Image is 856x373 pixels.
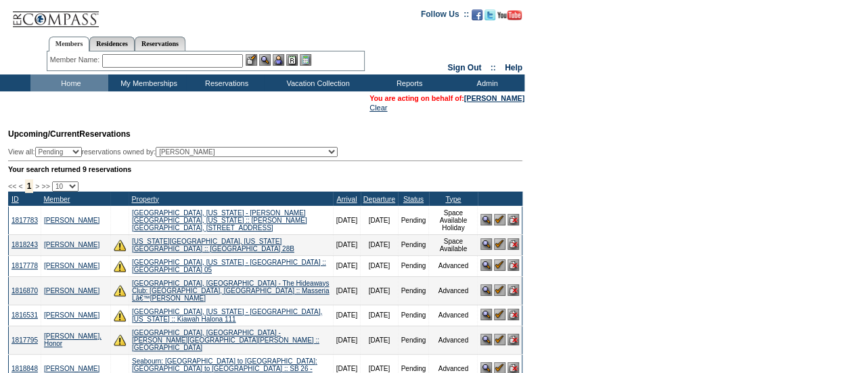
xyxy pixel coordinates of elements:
[8,182,16,190] span: <<
[44,311,99,319] a: [PERSON_NAME]
[132,259,326,273] a: [GEOGRAPHIC_DATA], [US_STATE] - [GEOGRAPHIC_DATA] :: [GEOGRAPHIC_DATA] 05
[494,238,505,250] img: Confirm Reservation
[114,334,126,346] img: There are insufficient days and/or tokens to cover this reservation
[25,179,34,193] span: 1
[41,182,49,190] span: >>
[480,214,492,225] img: View Reservation
[12,217,38,224] a: 1817783
[132,209,307,232] a: [GEOGRAPHIC_DATA], [US_STATE] - [PERSON_NAME][GEOGRAPHIC_DATA], [US_STATE] :: [PERSON_NAME][GEOGR...
[30,74,108,91] td: Home
[12,336,38,344] a: 1817795
[132,280,330,302] a: [GEOGRAPHIC_DATA], [GEOGRAPHIC_DATA] - The Hideaways Club: [GEOGRAPHIC_DATA], [GEOGRAPHIC_DATA] :...
[333,206,360,234] td: [DATE]
[494,309,505,320] img: Confirm Reservation
[361,305,398,326] td: [DATE]
[494,334,505,345] img: Confirm Reservation
[494,214,505,225] img: Confirm Reservation
[264,74,369,91] td: Vacation Collection
[508,259,519,271] img: Cancel Reservation
[89,37,135,51] a: Residences
[44,262,99,269] a: [PERSON_NAME]
[403,195,424,203] a: Status
[485,14,495,22] a: Follow us on Twitter
[447,63,481,72] a: Sign Out
[485,9,495,20] img: Follow us on Twitter
[505,63,522,72] a: Help
[480,309,492,320] img: View Reservation
[480,334,492,345] img: View Reservation
[333,326,360,354] td: [DATE]
[333,255,360,276] td: [DATE]
[429,276,478,305] td: Advanced
[8,147,344,157] div: View all: reservations owned by:
[369,94,524,102] span: You are acting on behalf of:
[480,284,492,296] img: View Reservation
[246,54,257,66] img: b_edit.gif
[333,276,360,305] td: [DATE]
[12,311,38,319] a: 1816531
[398,276,429,305] td: Pending
[50,54,102,66] div: Member Name:
[361,326,398,354] td: [DATE]
[108,74,186,91] td: My Memberships
[398,234,429,255] td: Pending
[44,241,99,248] a: [PERSON_NAME]
[447,74,524,91] td: Admin
[44,287,99,294] a: [PERSON_NAME]
[49,37,90,51] a: Members
[273,54,284,66] img: Impersonate
[12,262,38,269] a: 1817778
[398,326,429,354] td: Pending
[363,195,395,203] a: Departure
[300,54,311,66] img: b_calculator.gif
[398,305,429,326] td: Pending
[131,195,158,203] a: Property
[369,104,387,112] a: Clear
[429,255,478,276] td: Advanced
[361,255,398,276] td: [DATE]
[429,305,478,326] td: Advanced
[12,287,38,294] a: 1816870
[8,129,131,139] span: Reservations
[421,8,469,24] td: Follow Us ::
[508,334,519,345] img: Cancel Reservation
[497,10,522,20] img: Subscribe to our YouTube Channel
[497,14,522,22] a: Subscribe to our YouTube Channel
[494,284,505,296] img: Confirm Reservation
[286,54,298,66] img: Reservations
[333,305,360,326] td: [DATE]
[445,195,461,203] a: Type
[472,9,482,20] img: Become our fan on Facebook
[114,284,126,297] img: There are insufficient days and/or tokens to cover this reservation
[132,308,322,323] a: [GEOGRAPHIC_DATA], [US_STATE] - [GEOGRAPHIC_DATA], [US_STATE] :: Kiawah Halona 111
[44,332,102,347] a: [PERSON_NAME], Honor
[43,195,70,203] a: Member
[114,239,126,251] img: There are insufficient days and/or tokens to cover this reservation
[508,214,519,225] img: Cancel Reservation
[491,63,496,72] span: ::
[508,284,519,296] img: Cancel Reservation
[429,234,478,255] td: Space Available
[135,37,185,51] a: Reservations
[508,309,519,320] img: Cancel Reservation
[429,326,478,354] td: Advanced
[18,182,22,190] span: <
[44,365,99,372] a: [PERSON_NAME]
[114,309,126,322] img: There are insufficient days and/or tokens to cover this reservation
[44,217,99,224] a: [PERSON_NAME]
[369,74,447,91] td: Reports
[8,129,79,139] span: Upcoming/Current
[12,195,19,203] a: ID
[398,255,429,276] td: Pending
[494,259,505,271] img: Confirm Reservation
[333,234,360,255] td: [DATE]
[132,329,319,351] a: [GEOGRAPHIC_DATA], [GEOGRAPHIC_DATA] - [PERSON_NAME][GEOGRAPHIC_DATA][PERSON_NAME] :: [GEOGRAPHIC...
[398,206,429,234] td: Pending
[508,238,519,250] img: Cancel Reservation
[464,94,524,102] a: [PERSON_NAME]
[361,234,398,255] td: [DATE]
[480,238,492,250] img: View Reservation
[12,365,38,372] a: 1818848
[361,206,398,234] td: [DATE]
[186,74,264,91] td: Reservations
